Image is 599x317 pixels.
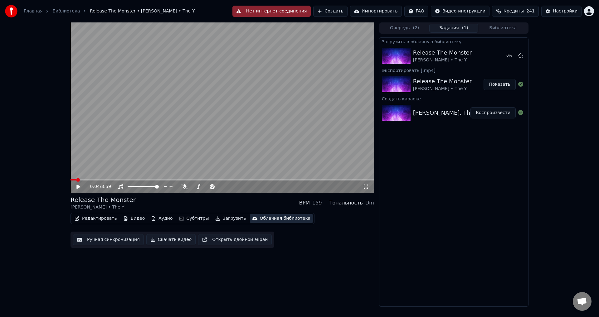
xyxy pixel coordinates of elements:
[5,5,17,17] img: youka
[470,107,516,118] button: Воспроизвести
[232,6,311,17] button: Нет интернет-соединения
[71,195,136,204] div: Release The Monster
[198,234,272,245] button: Открыть двойной экран
[413,25,419,31] span: ( 2 )
[365,199,374,207] div: Dm
[462,25,468,31] span: ( 1 )
[504,8,524,14] span: Кредиты
[413,108,543,117] div: [PERSON_NAME], The Y - Release The Monster
[146,234,196,245] button: Скачать видео
[413,77,472,86] div: Release The Monster
[90,184,105,190] div: /
[429,24,479,33] button: Задания
[177,214,212,223] button: Субтитры
[329,199,363,207] div: Тональность
[101,184,111,190] span: 3:59
[553,8,577,14] div: Настройки
[404,6,428,17] button: FAQ
[73,234,144,245] button: Ручная синхронизация
[379,66,528,74] div: Экспортировать [.mp4]
[484,79,516,90] button: Показать
[90,184,100,190] span: 0:04
[213,214,249,223] button: Загрузить
[379,95,528,102] div: Создать караоке
[52,8,80,14] a: Библиотека
[431,6,489,17] button: Видео-инструкции
[541,6,582,17] button: Настройки
[413,86,472,92] div: [PERSON_NAME] • The Y
[121,214,148,223] button: Видео
[350,6,402,17] button: Импортировать
[72,214,119,223] button: Редактировать
[413,48,472,57] div: Release The Monster
[380,24,429,33] button: Очередь
[260,215,311,222] div: Облачная библиотека
[24,8,42,14] a: Главная
[478,24,528,33] button: Библиотека
[71,204,136,210] div: [PERSON_NAME] • The Y
[313,6,348,17] button: Создать
[379,38,528,45] div: Загрузить в облачную библиотеку
[90,8,195,14] span: Release The Monster • [PERSON_NAME] • The Y
[413,57,472,63] div: [PERSON_NAME] • The Y
[149,214,175,223] button: Аудио
[492,6,539,17] button: Кредиты241
[526,8,535,14] span: 241
[312,199,322,207] div: 159
[24,8,195,14] nav: breadcrumb
[573,292,592,311] a: Открытый чат
[299,199,310,207] div: BPM
[506,53,516,58] div: 0 %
